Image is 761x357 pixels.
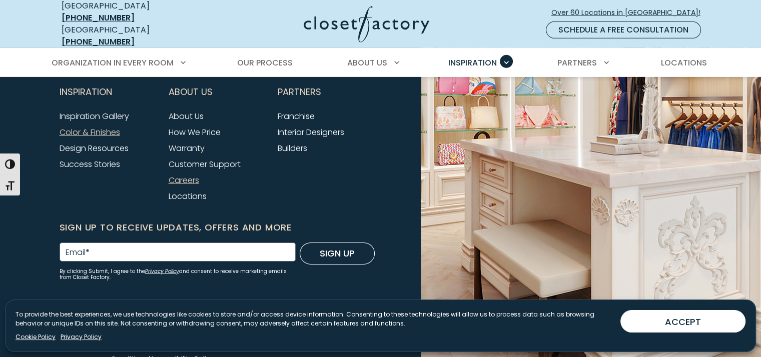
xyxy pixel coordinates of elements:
img: Closet Factory Logo [304,6,429,42]
button: Footer Subnav Button - Partners [278,79,375,104]
button: Footer Subnav Button - About Us [169,79,266,104]
span: Inspiration [60,79,112,104]
a: Builders [278,142,307,154]
a: How We Price [169,126,221,138]
h6: Sign Up to Receive Updates, Offers and More [60,220,375,234]
a: Interior Designers [278,126,344,138]
a: Privacy Policy [145,267,179,275]
p: To provide the best experiences, we use technologies like cookies to store and/or access device i... [16,310,612,328]
span: Inspiration [448,57,497,68]
span: About Us [347,57,387,68]
a: Careers [169,174,199,186]
small: By clicking Submit, I agree to the and consent to receive marketing emails from Closet Factory. [60,268,296,280]
a: Warranty [169,142,205,154]
button: Sign Up [300,242,375,264]
span: Partners [278,79,321,104]
span: Organization in Every Room [52,57,174,68]
button: Footer Subnav Button - Inspiration [60,79,157,104]
div: [GEOGRAPHIC_DATA] [62,24,207,48]
a: About Us [169,110,204,122]
nav: Primary Menu [45,49,717,77]
span: Partners [557,57,597,68]
a: Locations [169,190,207,202]
span: Locations [660,57,706,68]
span: About Us [169,79,213,104]
a: Success Stories [60,158,120,170]
a: [PHONE_NUMBER] [62,36,135,47]
a: Design Resources [60,142,129,154]
a: Schedule a Free Consultation [546,21,701,38]
button: ACCEPT [620,310,745,332]
span: Our Process [237,57,293,68]
a: Privacy Policy [61,332,102,341]
span: Over 60 Locations in [GEOGRAPHIC_DATA]! [551,7,708,18]
label: Email [66,248,90,256]
a: Color & Finishes [60,126,120,138]
a: Customer Support [169,158,241,170]
a: Franchise [278,110,315,122]
a: Over 60 Locations in [GEOGRAPHIC_DATA]! [551,4,709,21]
a: Inspiration Gallery [60,110,129,122]
a: [PHONE_NUMBER] [62,12,135,23]
a: Cookie Policy [16,332,56,341]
